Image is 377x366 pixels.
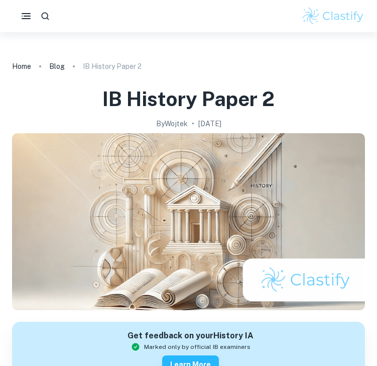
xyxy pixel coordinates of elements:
[128,330,254,342] h6: Get feedback on your History IA
[301,6,365,26] img: Clastify logo
[49,59,65,73] a: Blog
[192,118,194,129] p: •
[156,118,188,129] h2: By Wojtek
[83,61,142,72] p: IB History Paper 2
[198,118,221,129] h2: [DATE]
[144,342,250,351] span: Marked only by official IB examiners
[12,133,365,310] img: IB History Paper 2 cover image
[12,59,31,73] a: Home
[102,85,275,112] h1: IB History Paper 2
